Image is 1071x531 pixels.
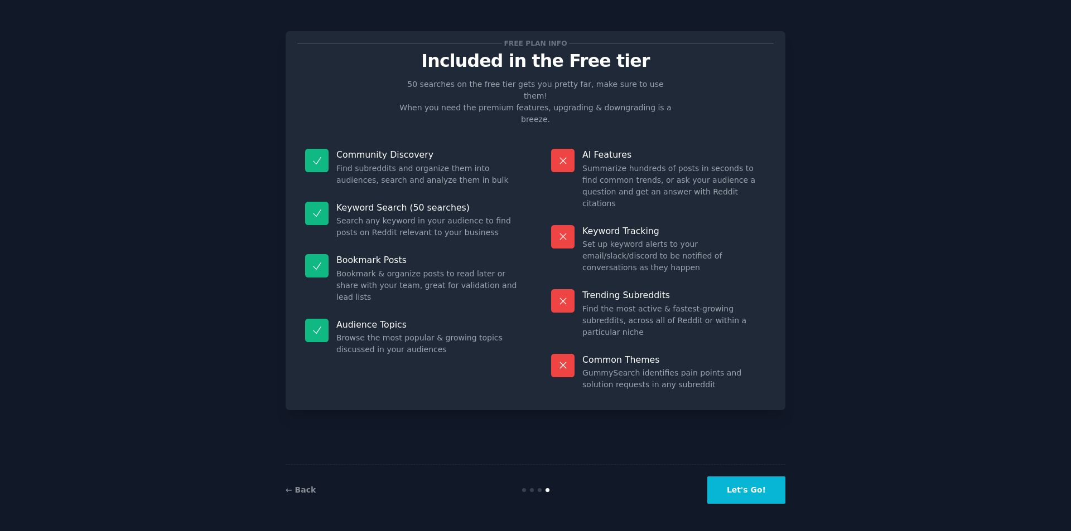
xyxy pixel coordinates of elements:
[582,367,766,391] dd: GummySearch identifies pain points and solution requests in any subreddit
[297,51,774,71] p: Included in the Free tier
[336,163,520,186] dd: Find subreddits and organize them into audiences, search and analyze them in bulk
[336,319,520,330] p: Audience Topics
[582,225,766,237] p: Keyword Tracking
[336,149,520,160] p: Community Discovery
[336,202,520,213] p: Keyword Search (50 searches)
[336,332,520,355] dd: Browse the most popular & growing topics discussed in your audiences
[707,476,785,504] button: Let's Go!
[582,289,766,301] p: Trending Subreddits
[286,485,316,494] a: ← Back
[395,79,676,125] p: 50 searches on the free tier gets you pretty far, make sure to use them! When you need the premiu...
[582,163,766,210] dd: Summarize hundreds of posts in seconds to find common trends, or ask your audience a question and...
[582,354,766,366] p: Common Themes
[582,238,766,274] dd: Set up keyword alerts to your email/slack/discord to be notified of conversations as they happen
[336,268,520,303] dd: Bookmark & organize posts to read later or share with your team, great for validation and lead lists
[582,149,766,160] p: AI Features
[336,254,520,266] p: Bookmark Posts
[502,37,569,49] span: Free plan info
[582,303,766,338] dd: Find the most active & fastest-growing subreddits, across all of Reddit or within a particular niche
[336,215,520,238] dd: Search any keyword in your audience to find posts on Reddit relevant to your business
